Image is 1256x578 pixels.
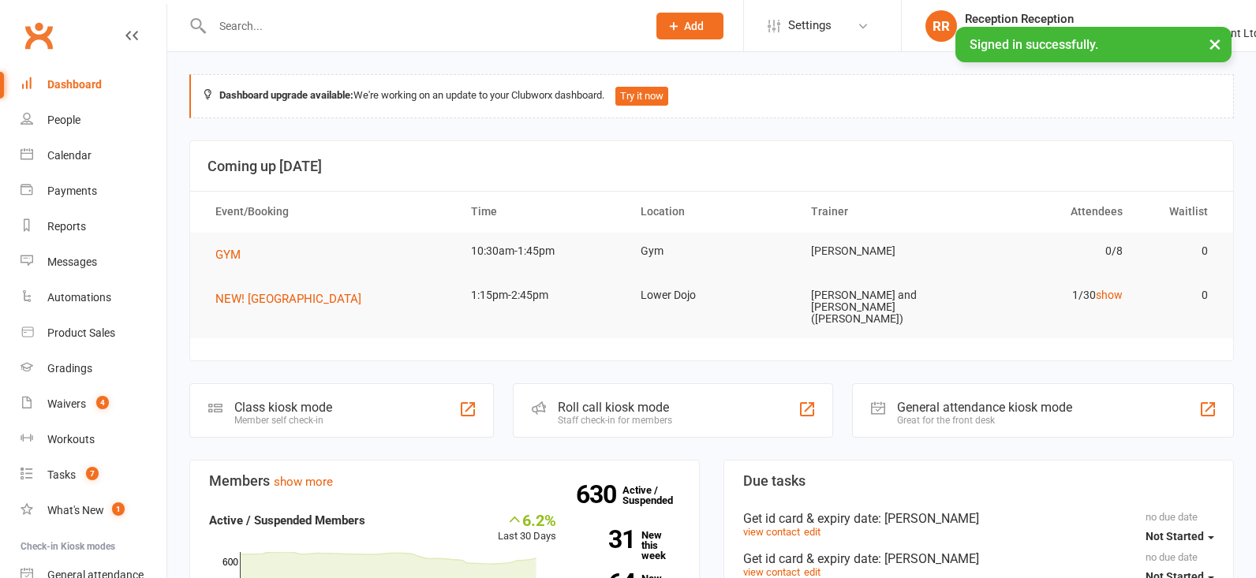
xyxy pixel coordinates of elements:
[804,566,821,578] a: edit
[47,149,92,162] div: Calendar
[1137,233,1222,270] td: 0
[234,400,332,415] div: Class kiosk mode
[804,526,821,538] a: edit
[47,291,111,304] div: Automations
[209,513,365,528] strong: Active / Suspended Members
[47,433,95,446] div: Workouts
[201,192,457,232] th: Event/Booking
[21,138,166,173] a: Calendar
[1146,530,1204,543] span: Not Started
[215,248,241,262] span: GYM
[47,362,92,375] div: Gradings
[21,457,166,493] a: Tasks 7
[47,397,86,410] div: Waivers
[966,192,1137,232] th: Attendees
[234,415,332,426] div: Member self check-in
[743,566,800,578] a: view contact
[47,185,97,197] div: Payments
[21,173,166,209] a: Payments
[21,422,166,457] a: Workouts
[788,8,832,43] span: Settings
[743,473,1214,489] h3: Due tasks
[743,526,800,538] a: view contact
[1146,523,1214,551] button: Not Started
[580,528,635,551] strong: 31
[274,475,333,489] a: show more
[457,192,627,232] th: Time
[21,386,166,422] a: Waivers 4
[966,277,1137,314] td: 1/30
[21,209,166,244] a: Reports
[576,483,622,506] strong: 630
[215,289,372,308] button: NEW! [GEOGRAPHIC_DATA]
[47,78,102,91] div: Dashboard
[1096,289,1123,301] a: show
[558,400,672,415] div: Roll call kiosk mode
[21,493,166,528] a: What's New1
[21,315,166,351] a: Product Sales
[626,233,797,270] td: Gym
[925,10,957,42] div: RR
[96,396,109,409] span: 4
[21,103,166,138] a: People
[970,37,1098,52] span: Signed in successfully.
[1201,27,1229,61] button: ×
[743,551,1214,566] div: Get id card & expiry date
[897,415,1072,426] div: Great for the front desk
[558,415,672,426] div: Staff check-in for members
[21,67,166,103] a: Dashboard
[47,468,76,481] div: Tasks
[897,400,1072,415] div: General attendance kiosk mode
[1137,192,1222,232] th: Waitlist
[797,233,967,270] td: [PERSON_NAME]
[878,551,979,566] span: : [PERSON_NAME]
[215,292,361,306] span: NEW! [GEOGRAPHIC_DATA]
[656,13,723,39] button: Add
[209,473,680,489] h3: Members
[21,244,166,280] a: Messages
[189,74,1234,118] div: We're working on an update to your Clubworx dashboard.
[498,511,556,528] div: 6.2%
[47,504,104,516] div: What's New
[1137,277,1222,314] td: 0
[47,220,86,233] div: Reports
[797,192,967,232] th: Trainer
[684,20,704,32] span: Add
[219,89,353,101] strong: Dashboard upgrade available:
[47,255,97,268] div: Messages
[457,233,627,270] td: 10:30am-1:45pm
[47,114,80,126] div: People
[207,158,1216,174] h3: Coming up [DATE]
[112,502,125,516] span: 1
[21,280,166,315] a: Automations
[626,192,797,232] th: Location
[622,473,692,517] a: 630Active / Suspended
[47,326,115,339] div: Product Sales
[19,16,58,55] a: Clubworx
[966,233,1137,270] td: 0/8
[797,277,967,338] td: [PERSON_NAME] and [PERSON_NAME] ([PERSON_NAME])
[207,15,636,37] input: Search...
[86,467,99,480] span: 7
[457,277,627,314] td: 1:15pm-2:45pm
[580,530,680,561] a: 31New this week
[878,511,979,526] span: : [PERSON_NAME]
[626,277,797,314] td: Lower Dojo
[615,87,668,106] button: Try it now
[498,511,556,545] div: Last 30 Days
[215,245,252,264] button: GYM
[21,351,166,386] a: Gradings
[743,511,1214,526] div: Get id card & expiry date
